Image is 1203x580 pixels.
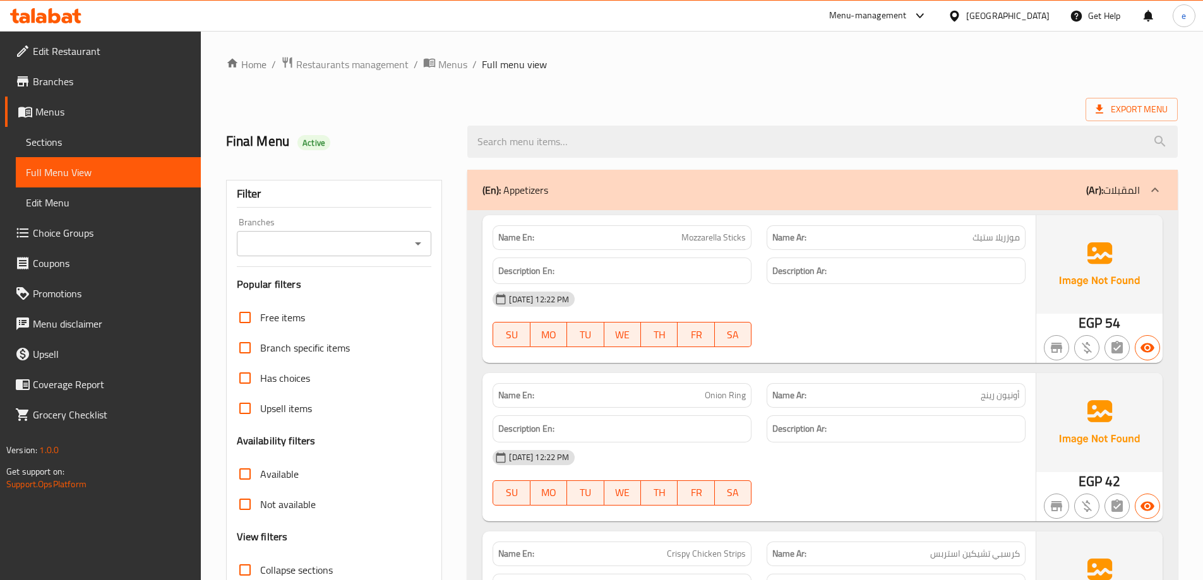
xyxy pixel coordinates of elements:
[33,407,191,422] span: Grocery Checklist
[530,322,567,347] button: MO
[1036,215,1163,314] img: Ae5nvW7+0k+MAAAAAElFTkSuQmCC
[705,389,746,402] span: Onion Ring
[609,483,636,502] span: WE
[237,181,432,208] div: Filter
[772,263,827,279] strong: Description Ar:
[829,8,907,23] div: Menu-management
[493,480,530,506] button: SU
[498,231,534,244] strong: Name En:
[482,181,501,199] b: (En):
[498,483,525,502] span: SU
[26,165,191,180] span: Full Menu View
[498,421,554,437] strong: Description En:
[5,248,201,278] a: Coupons
[667,547,746,560] span: Crispy Chicken Strips
[260,340,350,355] span: Branch specific items
[498,326,525,344] span: SU
[6,476,87,492] a: Support.OpsPlatform
[966,9,1050,23] div: [GEOGRAPHIC_DATA]
[498,263,554,279] strong: Description En:
[498,389,534,402] strong: Name En:
[414,57,418,72] li: /
[930,547,1020,560] span: كرسبي تشيكين استربس
[272,57,276,72] li: /
[5,369,201,399] a: Coverage Report
[772,421,827,437] strong: Description Ar:
[973,231,1020,244] span: موزريلا ستيك
[1086,181,1103,199] b: (Ar):
[33,225,191,240] span: Choice Groups
[609,326,636,344] span: WE
[423,56,467,73] a: Menus
[536,483,562,502] span: MO
[1096,102,1168,117] span: Export Menu
[504,293,574,305] span: [DATE] 12:22 PM
[39,442,59,458] span: 1.0.0
[646,483,673,502] span: TH
[260,497,316,512] span: Not available
[16,157,201,187] a: Full Menu View
[715,480,751,506] button: SA
[33,286,191,301] span: Promotions
[6,463,64,480] span: Get support on:
[33,377,191,392] span: Coverage Report
[16,127,201,157] a: Sections
[5,339,201,369] a: Upsell
[1135,494,1160,519] button: Available
[641,322,678,347] button: TH
[772,231,806,244] strong: Name Ar:
[260,310,305,325] span: Free items
[482,182,548,198] p: Appetizers
[467,126,1178,158] input: search
[237,434,316,448] h3: Availability filters
[683,483,709,502] span: FR
[772,389,806,402] strong: Name Ar:
[33,44,191,59] span: Edit Restaurant
[467,170,1178,210] div: (En): Appetizers(Ar):المقبلات
[1079,469,1102,494] span: EGP
[438,57,467,72] span: Menus
[536,326,562,344] span: MO
[226,132,453,151] h2: Final Menu
[1044,335,1069,360] button: Not branch specific item
[1079,311,1102,335] span: EGP
[504,451,574,463] span: [DATE] 12:22 PM
[33,346,191,362] span: Upsell
[1105,311,1120,335] span: 54
[5,278,201,309] a: Promotions
[567,322,604,347] button: TU
[260,562,333,577] span: Collapse sections
[482,57,547,72] span: Full menu view
[296,57,409,72] span: Restaurants management
[33,316,191,331] span: Menu disclaimer
[35,104,191,119] span: Menus
[5,309,201,339] a: Menu disclaimer
[683,326,709,344] span: FR
[981,389,1020,402] span: أونيون رينج
[678,480,714,506] button: FR
[1182,9,1186,23] span: e
[1086,98,1178,121] span: Export Menu
[646,326,673,344] span: TH
[26,195,191,210] span: Edit Menu
[260,370,310,386] span: Has choices
[604,480,641,506] button: WE
[567,480,604,506] button: TU
[33,74,191,89] span: Branches
[297,135,330,150] div: Active
[772,547,806,560] strong: Name Ar:
[678,322,714,347] button: FR
[409,235,427,252] button: Open
[720,483,746,502] span: SA
[260,466,299,482] span: Available
[720,326,746,344] span: SA
[5,36,201,66] a: Edit Restaurant
[715,322,751,347] button: SA
[530,480,567,506] button: MO
[237,277,432,292] h3: Popular filters
[604,322,641,347] button: WE
[5,66,201,97] a: Branches
[498,547,534,560] strong: Name En:
[297,137,330,149] span: Active
[493,322,530,347] button: SU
